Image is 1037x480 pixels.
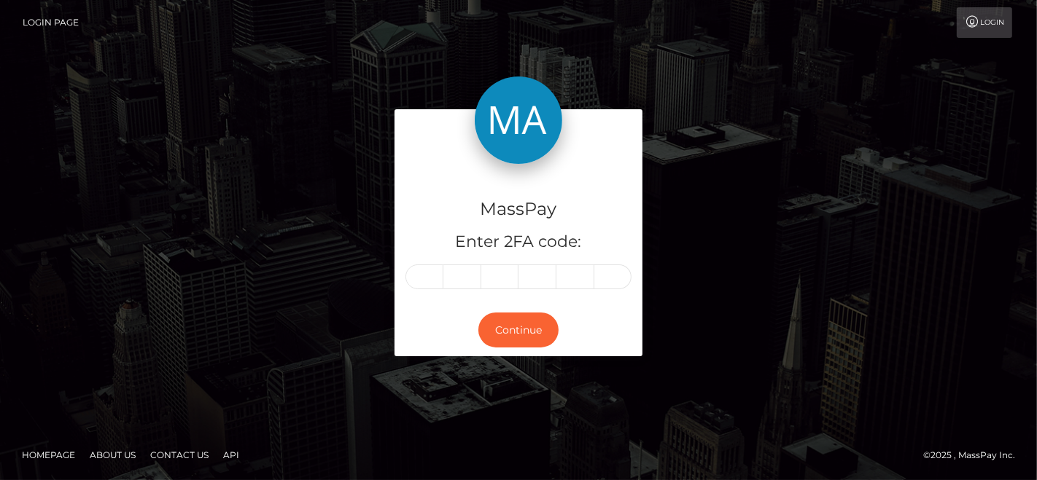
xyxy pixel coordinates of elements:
a: About Us [84,444,141,466]
h5: Enter 2FA code: [405,231,632,253]
a: Login Page [23,7,79,38]
a: API [217,444,245,466]
img: MassPay [475,76,562,164]
div: © 2025 , MassPay Inc. [923,447,1026,463]
h4: MassPay [405,197,632,222]
a: Homepage [16,444,81,466]
a: Login [957,7,1012,38]
a: Contact Us [144,444,214,466]
button: Continue [478,312,559,348]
